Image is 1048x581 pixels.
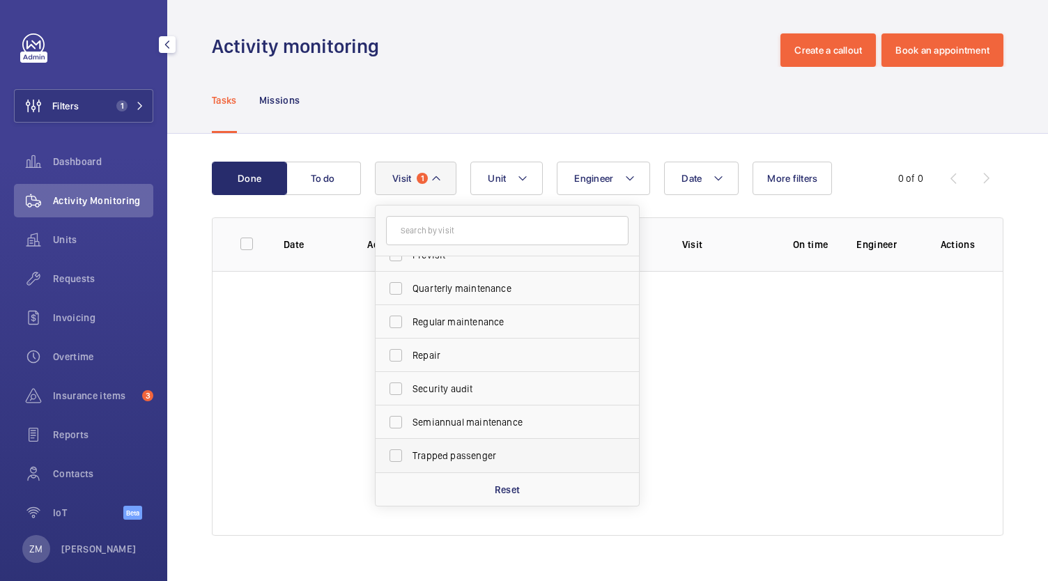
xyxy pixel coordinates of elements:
[53,311,153,325] span: Invoicing
[53,389,137,403] span: Insurance items
[664,162,739,195] button: Date
[53,350,153,364] span: Overtime
[488,173,506,184] span: Unit
[413,315,604,329] span: Regular maintenance
[212,33,387,59] h1: Activity monitoring
[212,162,287,195] button: Done
[787,238,834,251] p: On time
[574,173,613,184] span: Engineer
[681,173,702,184] span: Date
[367,238,555,251] p: Address
[375,162,456,195] button: Visit1
[53,155,153,169] span: Dashboard
[413,348,604,362] span: Repair
[898,171,923,185] div: 0 of 0
[53,233,153,247] span: Units
[557,162,650,195] button: Engineer
[780,33,876,67] button: Create a callout
[14,89,153,123] button: Filters1
[53,467,153,481] span: Contacts
[413,281,604,295] span: Quarterly maintenance
[881,33,1003,67] button: Book an appointment
[53,506,123,520] span: IoT
[941,238,975,251] p: Actions
[413,449,604,463] span: Trapped passenger
[29,542,43,556] p: ZM
[61,542,137,556] p: [PERSON_NAME]
[259,93,300,107] p: Missions
[392,173,411,184] span: Visit
[284,238,345,251] p: Date
[123,506,142,520] span: Beta
[417,173,428,184] span: 1
[767,173,817,184] span: More filters
[470,162,543,195] button: Unit
[53,194,153,208] span: Activity Monitoring
[142,390,153,401] span: 3
[386,216,629,245] input: Search by visit
[753,162,832,195] button: More filters
[413,415,604,429] span: Semiannual maintenance
[682,238,764,251] p: Visit
[212,93,237,107] p: Tasks
[53,272,153,286] span: Requests
[495,483,521,497] p: Reset
[116,100,128,111] span: 1
[52,99,79,113] span: Filters
[286,162,361,195] button: To do
[856,238,918,251] p: Engineer
[413,382,604,396] span: Security audit
[53,428,153,442] span: Reports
